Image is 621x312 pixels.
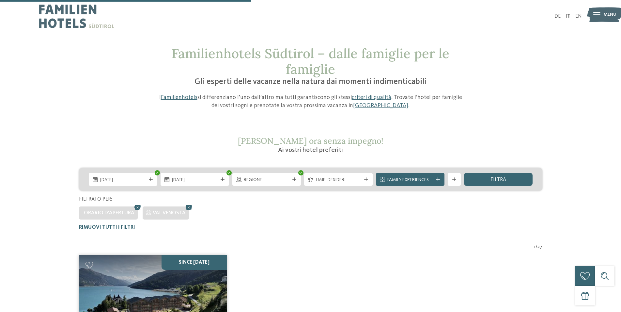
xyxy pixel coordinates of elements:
[536,244,537,250] span: /
[153,210,186,216] span: Val Venosta
[316,177,361,183] span: I miei desideri
[554,14,561,19] a: DE
[490,177,506,182] span: filtra
[172,177,218,183] span: [DATE]
[352,94,391,100] a: criteri di qualità
[534,244,536,250] span: 1
[156,93,466,110] p: I si differenziano l’uno dall’altro ma tutti garantiscono gli stessi . Trovate l’hotel per famigl...
[100,177,146,183] span: [DATE]
[566,14,570,19] a: IT
[387,177,433,183] span: Family Experiences
[79,197,112,202] span: Filtrato per:
[575,14,582,19] a: EN
[604,11,616,18] span: Menu
[194,78,427,86] span: Gli esperti delle vacanze nella natura dai momenti indimenticabili
[79,225,135,230] span: Rimuovi tutti i filtri
[537,244,542,250] span: 27
[353,103,408,108] a: [GEOGRAPHIC_DATA]
[278,147,343,154] span: Ai vostri hotel preferiti
[172,45,449,77] span: Familienhotels Südtirol – dalle famiglie per le famiglie
[238,136,383,146] span: [PERSON_NAME] ora senza impegno!
[244,177,289,183] span: Regione
[84,210,134,216] span: Orario d'apertura
[161,94,197,100] a: Familienhotels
